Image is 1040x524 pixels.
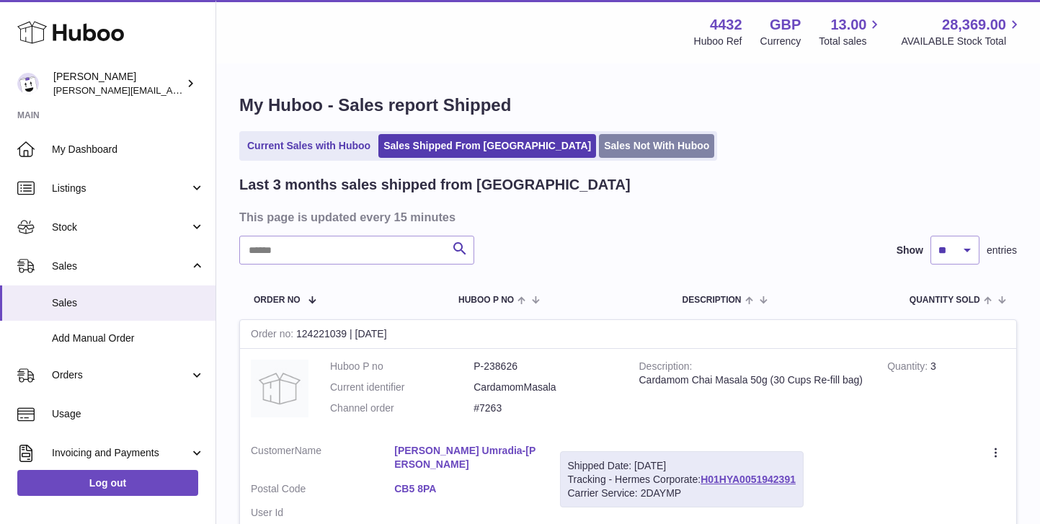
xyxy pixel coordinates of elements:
strong: Description [639,360,693,376]
dt: Huboo P no [330,360,474,373]
span: Usage [52,407,205,421]
span: Customer [251,445,295,456]
strong: Order no [251,328,296,343]
a: Current Sales with Huboo [242,134,375,158]
div: 124221039 | [DATE] [240,320,1016,349]
dt: User Id [251,506,394,520]
a: Sales Not With Huboo [599,134,714,158]
img: no-photo.jpg [251,360,308,417]
td: 3 [876,349,1016,433]
h3: This page is updated every 15 minutes [239,209,1013,225]
dt: Current identifier [330,381,474,394]
span: Sales [52,259,190,273]
div: Tracking - Hermes Corporate: [560,451,804,508]
span: Add Manual Order [52,332,205,345]
span: Quantity Sold [910,296,980,305]
strong: GBP [770,15,801,35]
dt: Postal Code [251,482,394,499]
div: Cardamom Chai Masala 50g (30 Cups Re-fill bag) [639,373,866,387]
a: Log out [17,470,198,496]
div: Huboo Ref [694,35,742,48]
a: Sales Shipped From [GEOGRAPHIC_DATA] [378,134,596,158]
span: Sales [52,296,205,310]
div: [PERSON_NAME] [53,70,183,97]
span: Orders [52,368,190,382]
a: [PERSON_NAME] Umradia-[PERSON_NAME] [394,444,538,471]
dt: Channel order [330,401,474,415]
dd: P-238626 [474,360,617,373]
a: 13.00 Total sales [819,15,883,48]
div: Shipped Date: [DATE] [568,459,796,473]
span: Stock [52,221,190,234]
div: Currency [760,35,801,48]
a: CB5 8PA [394,482,538,496]
span: AVAILABLE Stock Total [901,35,1023,48]
a: 28,369.00 AVAILABLE Stock Total [901,15,1023,48]
h1: My Huboo - Sales report Shipped [239,94,1017,117]
span: 28,369.00 [942,15,1006,35]
dt: Name [251,444,394,475]
span: entries [987,244,1017,257]
img: akhil@amalachai.com [17,73,39,94]
span: Listings [52,182,190,195]
span: Description [682,296,741,305]
strong: Quantity [887,360,930,376]
strong: 4432 [710,15,742,35]
span: [PERSON_NAME][EMAIL_ADDRESS][DOMAIN_NAME] [53,84,289,96]
span: 13.00 [830,15,866,35]
h2: Last 3 months sales shipped from [GEOGRAPHIC_DATA] [239,175,631,195]
dd: #7263 [474,401,617,415]
span: My Dashboard [52,143,205,156]
a: H01HYA0051942391 [701,474,796,485]
span: Invoicing and Payments [52,446,190,460]
span: Huboo P no [458,296,514,305]
dd: CardamomMasala [474,381,617,394]
span: Order No [254,296,301,305]
span: Total sales [819,35,883,48]
label: Show [897,244,923,257]
div: Carrier Service: 2DAYMP [568,487,796,500]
